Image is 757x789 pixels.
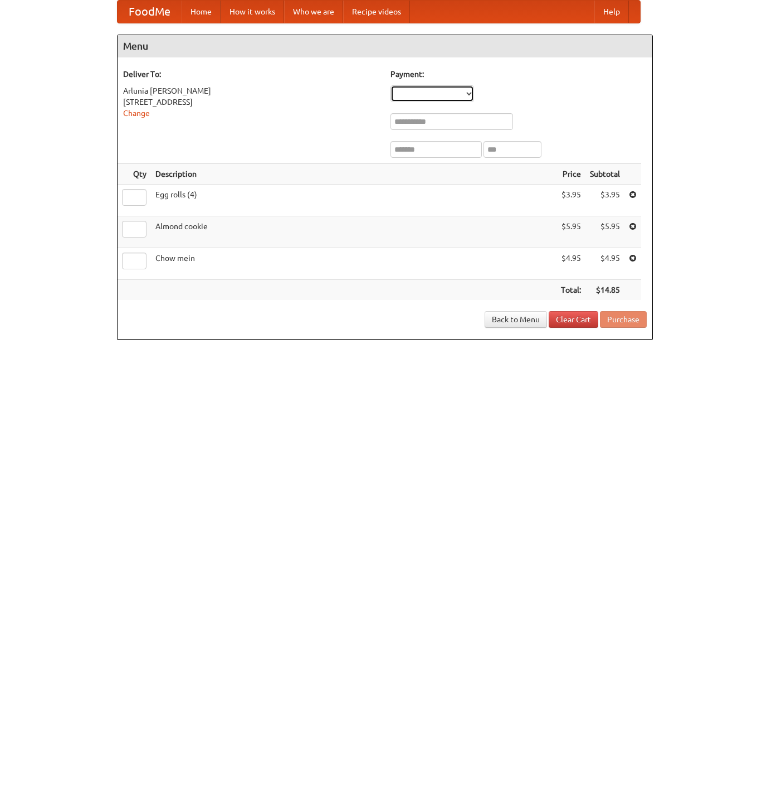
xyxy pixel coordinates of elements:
a: Recipe videos [343,1,410,23]
a: Who we are [284,1,343,23]
h5: Deliver To: [123,69,379,80]
div: Arlunia [PERSON_NAME] [123,85,379,96]
h5: Payment: [390,69,647,80]
a: Clear Cart [549,311,598,328]
td: Egg rolls (4) [151,185,556,216]
td: $3.95 [556,185,585,216]
th: $14.85 [585,280,624,301]
a: Help [594,1,629,23]
a: Home [182,1,221,23]
td: $3.95 [585,185,624,216]
th: Subtotal [585,164,624,185]
th: Qty [118,164,151,185]
th: Description [151,164,556,185]
div: [STREET_ADDRESS] [123,96,379,108]
td: Almond cookie [151,216,556,248]
button: Purchase [600,311,647,328]
td: $5.95 [585,216,624,248]
th: Price [556,164,585,185]
a: Change [123,109,150,118]
td: $5.95 [556,216,585,248]
td: $4.95 [556,248,585,280]
td: Chow mein [151,248,556,280]
th: Total: [556,280,585,301]
a: Back to Menu [485,311,547,328]
a: FoodMe [118,1,182,23]
a: How it works [221,1,284,23]
td: $4.95 [585,248,624,280]
h4: Menu [118,35,652,57]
